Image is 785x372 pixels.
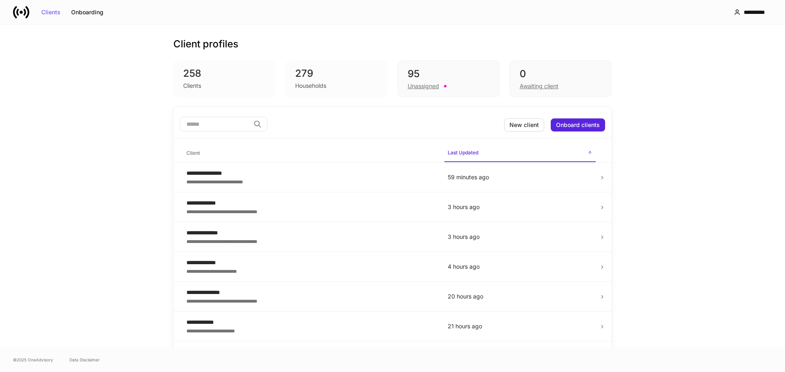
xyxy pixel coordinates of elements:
[448,173,592,181] p: 59 minutes ago
[509,122,539,128] div: New client
[509,60,612,97] div: 0Awaiting client
[520,67,601,80] div: 0
[41,9,61,15] div: Clients
[70,356,100,363] a: Data Disclaimer
[36,6,66,19] button: Clients
[397,60,500,97] div: 95Unassigned
[408,82,439,90] div: Unassigned
[173,38,238,51] h3: Client profiles
[504,118,544,131] button: New client
[13,356,53,363] span: © 2025 OneAdvisory
[448,203,592,211] p: 3 hours ago
[183,67,266,80] div: 258
[444,145,596,162] span: Last Updated
[186,149,200,157] h6: Client
[448,233,592,241] p: 3 hours ago
[556,122,600,128] div: Onboard clients
[183,145,438,162] span: Client
[408,67,489,80] div: 95
[448,322,592,330] p: 21 hours ago
[448,149,478,156] h6: Last Updated
[71,9,103,15] div: Onboarding
[448,263,592,271] p: 4 hours ago
[66,6,109,19] button: Onboarding
[295,82,326,90] div: Households
[295,67,378,80] div: 279
[448,292,592,301] p: 20 hours ago
[520,82,558,90] div: Awaiting client
[551,118,605,131] button: Onboard clients
[183,82,201,90] div: Clients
